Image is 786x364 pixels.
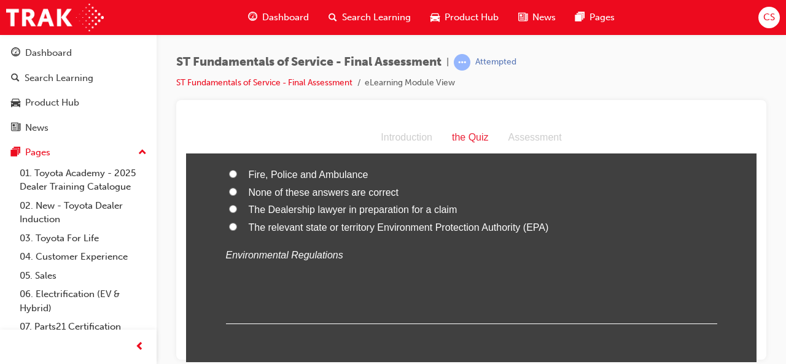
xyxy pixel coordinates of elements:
[6,4,104,31] img: Trak
[63,65,213,76] span: None of these answers are correct
[5,39,152,141] button: DashboardSearch LearningProduct HubNews
[763,10,775,25] span: CS
[43,66,51,74] input: None of these answers are correct
[454,54,470,71] span: learningRecordVerb_ATTEMPT-icon
[11,123,20,134] span: news-icon
[63,82,271,93] span: The Dealership lawyer in preparation for a claim
[5,91,152,114] a: Product Hub
[248,10,257,25] span: guage-icon
[508,5,566,30] a: news-iconNews
[446,55,449,69] span: |
[421,5,508,30] a: car-iconProduct Hub
[329,10,337,25] span: search-icon
[342,10,411,25] span: Search Learning
[5,67,152,90] a: Search Learning
[15,317,152,336] a: 07. Parts21 Certification
[262,10,309,25] span: Dashboard
[319,5,421,30] a: search-iconSearch Learning
[176,77,352,88] a: ST Fundamentals of Service - Final Assessment
[758,7,780,28] button: CS
[575,10,585,25] span: pages-icon
[15,196,152,229] a: 02. New - Toyota Dealer Induction
[256,7,313,25] div: the Quiz
[185,7,256,25] div: Introduction
[5,42,152,64] a: Dashboard
[5,141,152,164] button: Pages
[518,10,527,25] span: news-icon
[445,10,499,25] span: Product Hub
[566,5,625,30] a: pages-iconPages
[475,56,516,68] div: Attempted
[63,100,363,110] span: The relevant state or territory Environment Protection Authority (EPA)
[43,101,51,109] input: The relevant state or territory Environment Protection Authority (EPA)
[138,145,147,161] span: up-icon
[589,10,615,25] span: Pages
[15,285,152,317] a: 06. Electrification (EV & Hybrid)
[15,164,152,196] a: 01. Toyota Academy - 2025 Dealer Training Catalogue
[25,71,93,85] div: Search Learning
[365,76,455,90] li: eLearning Module View
[430,10,440,25] span: car-icon
[11,98,20,109] span: car-icon
[5,117,152,139] a: News
[11,73,20,84] span: search-icon
[25,46,72,60] div: Dashboard
[15,247,152,266] a: 04. Customer Experience
[25,121,49,135] div: News
[43,48,51,56] input: Fire, Police and Ambulance
[63,47,182,58] span: Fire, Police and Ambulance
[176,55,442,69] span: ST Fundamentals of Service - Final Assessment
[25,96,79,110] div: Product Hub
[43,83,51,91] input: The Dealership lawyer in preparation for a claim
[11,48,20,59] span: guage-icon
[15,229,152,248] a: 03. Toyota For Life
[25,145,50,160] div: Pages
[135,339,144,355] span: prev-icon
[238,5,319,30] a: guage-iconDashboard
[15,266,152,285] a: 05. Sales
[40,128,157,138] em: Environmental Regulations
[11,147,20,158] span: pages-icon
[313,7,386,25] div: Assessment
[532,10,556,25] span: News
